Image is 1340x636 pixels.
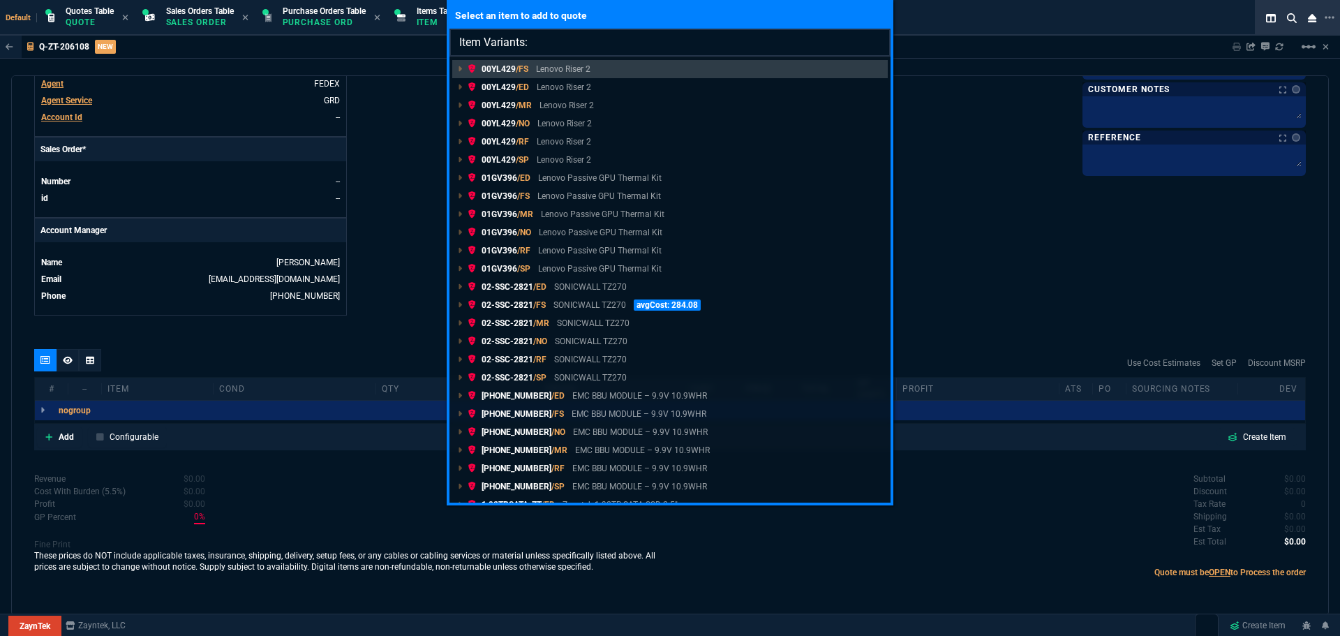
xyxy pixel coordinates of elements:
[539,99,594,112] p: Lenovo Riser 2
[542,500,555,510] span: /ED
[517,191,530,201] span: /FS
[516,155,529,165] span: /SP
[517,209,533,219] span: /MR
[517,264,530,274] span: /SP
[533,355,546,364] span: /RF
[468,244,530,257] p: 01GV396
[449,29,891,57] input: Search...
[516,64,528,74] span: /FS
[468,63,528,75] p: 00YL429
[634,299,701,311] p: avgCost: 284.08
[536,63,590,75] p: Lenovo Riser 2
[468,390,565,402] p: [PHONE_NUMBER]
[468,498,555,511] p: 1.92TBSATA-ZT
[61,619,130,632] a: msbcCompanyName
[553,299,626,311] p: SONICWALL TZ270
[541,208,664,221] p: Lenovo Passive GPU Thermal Kit
[537,190,661,202] p: Lenovo Passive GPU Thermal Kit
[533,282,546,292] span: /ED
[468,317,549,330] p: 02-SSC-2821
[572,480,707,493] p: EMC BBU MODULE – 9.9V 10.9WHR
[468,480,565,493] p: [PHONE_NUMBER]
[533,300,546,310] span: /FS
[551,464,565,473] span: /RF
[468,226,531,239] p: 01GV396
[1224,615,1291,636] a: Create Item
[449,3,891,29] p: Select an item to add to quote
[468,299,546,311] p: 02-SSC-2821
[468,426,565,438] p: [PHONE_NUMBER]
[468,154,529,166] p: 00YL429
[554,281,627,293] p: SONICWALL TZ270
[551,445,567,455] span: /MR
[572,390,707,402] p: EMC BBU MODULE – 9.9V 10.9WHR
[517,246,530,256] span: /RF
[468,462,565,475] p: [PHONE_NUMBER]
[468,262,530,275] p: 01GV396
[563,498,678,511] p: Zayntek 1.92TB SATA SSD 2.5
[538,172,662,184] p: Lenovo Passive GPU Thermal Kit
[516,137,529,147] span: /RF
[573,426,708,438] p: EMC BBU MODULE – 9.9V 10.9WHR
[468,117,530,130] p: 00YL429
[551,427,565,437] span: /NO
[554,353,627,366] p: SONICWALL TZ270
[554,371,627,384] p: SONICWALL TZ270
[538,262,662,275] p: Lenovo Passive GPU Thermal Kit
[468,208,533,221] p: 01GV396
[516,101,532,110] span: /MR
[468,172,530,184] p: 01GV396
[551,391,565,401] span: /ED
[516,82,529,92] span: /ED
[575,444,710,457] p: EMC BBU MODULE – 9.9V 10.9WHR
[468,281,546,293] p: 02-SSC-2821
[538,244,662,257] p: Lenovo Passive GPU Thermal Kit
[572,462,707,475] p: EMC BBU MODULE – 9.9V 10.9WHR
[572,408,706,420] p: EMC BBU MODULE – 9.9V 10.9WHR
[468,99,532,112] p: 00YL429
[551,482,565,491] span: /SP
[557,317,630,330] p: SONICWALL TZ270
[537,154,591,166] p: Lenovo Riser 2
[533,373,546,383] span: /SP
[537,117,592,130] p: Lenovo Riser 2
[517,228,531,237] span: /NO
[533,318,549,328] span: /MR
[516,119,530,128] span: /NO
[517,173,530,183] span: /ED
[468,135,529,148] p: 00YL429
[537,135,591,148] p: Lenovo Riser 2
[555,335,627,348] p: SONICWALL TZ270
[539,226,662,239] p: Lenovo Passive GPU Thermal Kit
[533,337,547,346] span: /NO
[468,81,529,94] p: 00YL429
[468,408,564,420] p: [PHONE_NUMBER]
[468,353,546,366] p: 02-SSC-2821
[468,335,547,348] p: 02-SSC-2821
[468,371,546,384] p: 02-SSC-2821
[537,81,591,94] p: Lenovo Riser 2
[468,190,530,202] p: 01GV396
[468,444,567,457] p: [PHONE_NUMBER]
[551,409,564,419] span: /FS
